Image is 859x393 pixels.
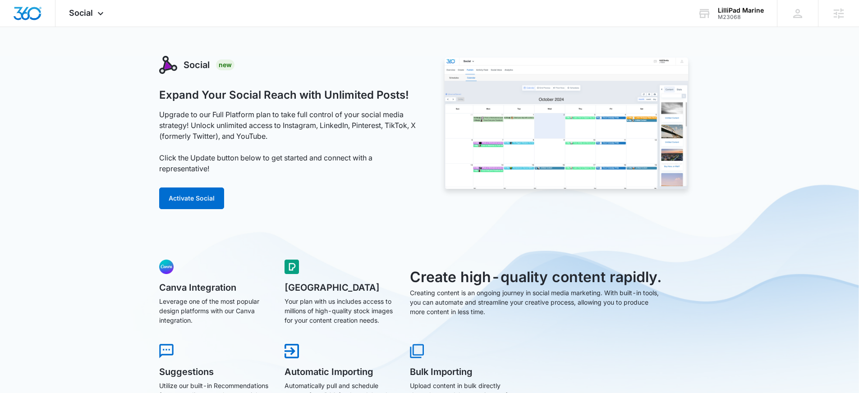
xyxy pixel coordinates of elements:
h1: Expand Your Social Reach with Unlimited Posts! [159,88,409,102]
p: Leverage one of the most popular design platforms with our Canva integration. [159,297,272,325]
p: Upgrade to our Full Platform plan to take full control of your social media strategy! Unlock unli... [159,109,420,174]
p: Creating content is an ongoing journey in social media marketing. With built-in tools, you can au... [410,288,663,316]
h3: Social [184,58,210,72]
h5: [GEOGRAPHIC_DATA] [285,283,397,292]
h5: Bulk Importing [410,367,523,376]
div: New [216,59,234,70]
button: Activate Social [159,187,224,209]
h5: Suggestions [159,367,272,376]
h5: Automatic Importing [285,367,397,376]
h5: Canva Integration [159,283,272,292]
div: account id [718,14,764,20]
h3: Create high-quality content rapidly. [410,266,663,288]
p: Your plan with us includes access to millions of high-quality stock images for your content creat... [285,297,397,325]
span: Social [69,8,93,18]
div: account name [718,7,764,14]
